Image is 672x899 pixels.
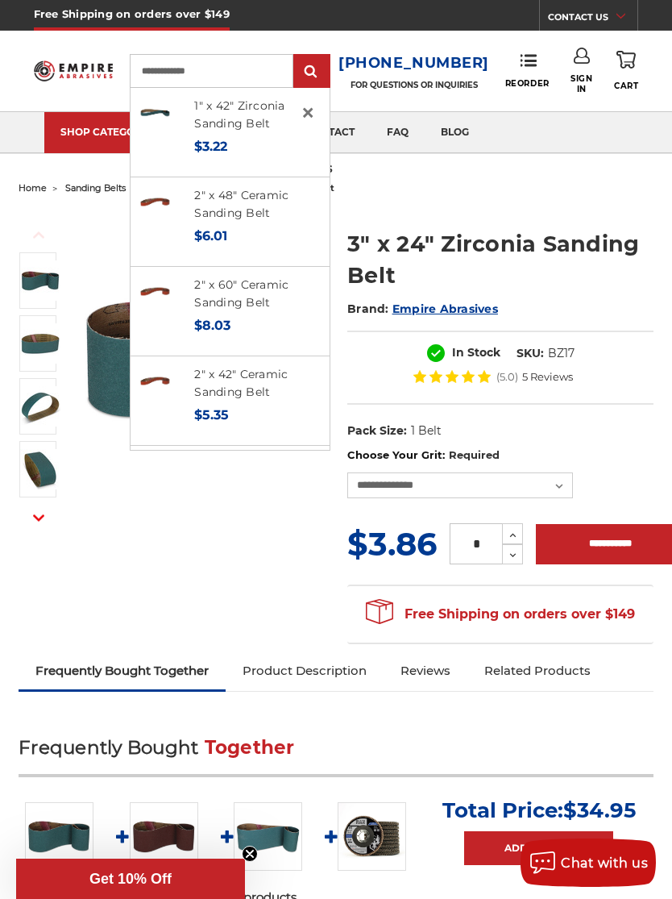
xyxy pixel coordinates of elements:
[467,653,608,689] a: Related Products
[226,653,384,689] a: Product Description
[19,182,47,194] a: home
[442,797,636,823] p: Total Price:
[411,422,442,439] dd: 1 Belt
[139,186,172,219] img: 2" x 48" Sanding Belt - Ceramic
[614,81,638,91] span: Cart
[425,112,485,153] a: blog
[496,372,518,382] span: (5.0)
[19,736,198,759] span: Frequently Bought
[194,98,284,131] a: 1" x 42" Zirconia Sanding Belt
[77,235,325,483] img: 3" x 24" Zirconia Sanding Belt
[139,365,172,397] img: 2" x 42" Sanding Belt - Ceramic
[516,345,544,362] dt: SKU:
[194,188,288,221] a: 2" x 48" Ceramic Sanding Belt
[347,302,389,316] span: Brand:
[194,277,288,310] a: 2" x 60" Ceramic Sanding Belt
[366,598,635,631] span: Free Shipping on orders over $149
[505,78,550,89] span: Reorder
[563,797,636,823] span: $34.95
[347,524,437,564] span: $3.86
[452,345,500,360] span: In Stock
[505,53,550,88] a: Reorder
[16,859,245,899] div: Get 10% OffClose teaser
[139,276,172,308] img: 2" x 60" Ceramic Pipe Sanding Belt
[296,56,328,88] input: Submit
[194,407,229,422] span: $5.35
[449,448,500,461] small: Required
[521,839,656,887] button: Chat with us
[139,97,172,129] img: 1" x 42" Zirconia Belt
[20,323,60,364] img: 3" x 24" Sanding Belt - Zirconia
[347,422,407,439] dt: Pack Size:
[194,367,288,400] a: 2" x 42" Ceramic Sanding Belt
[548,345,575,362] dd: BZ17
[194,318,230,333] span: $8.03
[522,372,573,382] span: 5 Reviews
[301,97,315,128] span: ×
[371,112,425,153] a: faq
[89,871,172,887] span: Get 10% Off
[384,653,467,689] a: Reviews
[347,447,653,464] label: Choose Your Grit:
[65,182,126,194] a: sanding belts
[548,8,637,31] a: CONTACT US
[338,52,489,75] a: [PHONE_NUMBER]
[20,260,60,301] img: 3" x 24" Zirconia Sanding Belt
[205,736,295,759] span: Together
[392,302,498,316] a: Empire Abrasives
[194,228,227,243] span: $6.01
[464,831,613,865] a: Add to Cart
[19,653,226,689] a: Frequently Bought Together
[295,100,321,126] a: Close
[19,218,58,252] button: Previous
[60,126,189,138] div: SHOP CATEGORIES
[20,449,60,489] img: 3" x 24" Sanding Belt - Zirc
[34,56,113,86] img: Empire Abrasives
[347,228,653,291] h1: 3" x 24" Zirconia Sanding Belt
[570,73,592,94] span: Sign In
[20,386,60,427] img: 3" x 24" Zirc Sanding Belt
[194,139,227,154] span: $3.22
[338,80,489,90] p: FOR QUESTIONS OR INQUIRIES
[25,802,93,871] img: 3" x 24" Zirconia Sanding Belt
[242,846,258,862] button: Close teaser
[614,48,638,94] a: Cart
[19,501,58,535] button: Next
[561,855,648,871] span: Chat with us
